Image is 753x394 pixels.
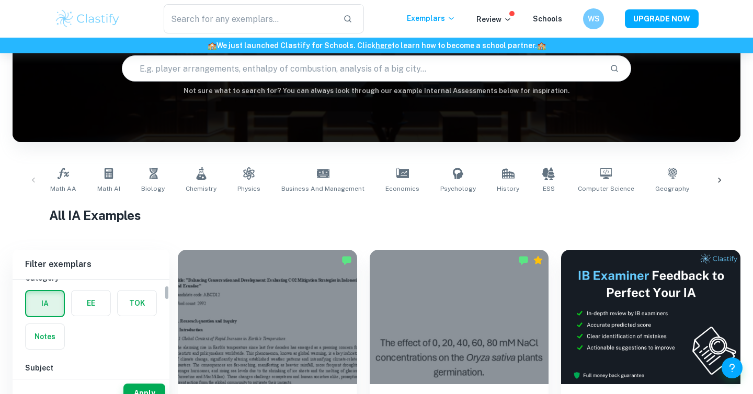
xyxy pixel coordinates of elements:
h6: Not sure what to search for? You can always look through our example Internal Assessments below f... [13,86,740,96]
img: Marked [518,255,529,265]
span: Math AI [97,184,120,193]
h1: All IA Examples [49,206,704,225]
button: TOK [118,291,156,316]
span: 🏫 [537,41,546,50]
img: Thumbnail [561,250,740,384]
h6: We just launched Clastify for Schools. Click to learn how to become a school partner. [2,40,751,51]
span: ESS [543,184,555,193]
button: Search [606,60,623,77]
h6: Subject [25,362,157,374]
span: Math AA [50,184,76,193]
h6: WS [588,13,600,25]
span: Economics [385,184,419,193]
p: Exemplars [407,13,455,24]
span: Chemistry [186,184,216,193]
button: Notes [26,324,64,349]
span: Geography [655,184,689,193]
input: E.g. player arrangements, enthalpy of combustion, analysis of a big city... [122,54,601,83]
button: UPGRADE NOW [625,9,699,28]
span: History [497,184,519,193]
span: Physics [237,184,260,193]
button: EE [72,291,110,316]
span: Business and Management [281,184,364,193]
span: Psychology [440,184,476,193]
h6: Filter exemplars [13,250,169,279]
input: Search for any exemplars... [164,4,335,33]
img: Clastify logo [54,8,121,29]
button: WS [583,8,604,29]
span: 🏫 [208,41,216,50]
span: Computer Science [578,184,634,193]
span: Biology [141,184,165,193]
div: Premium [533,255,543,265]
a: here [375,41,392,50]
button: IA [26,291,64,316]
a: Schools [533,15,562,23]
button: Help and Feedback [722,357,743,378]
p: Review [476,14,512,25]
img: Marked [341,255,352,265]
